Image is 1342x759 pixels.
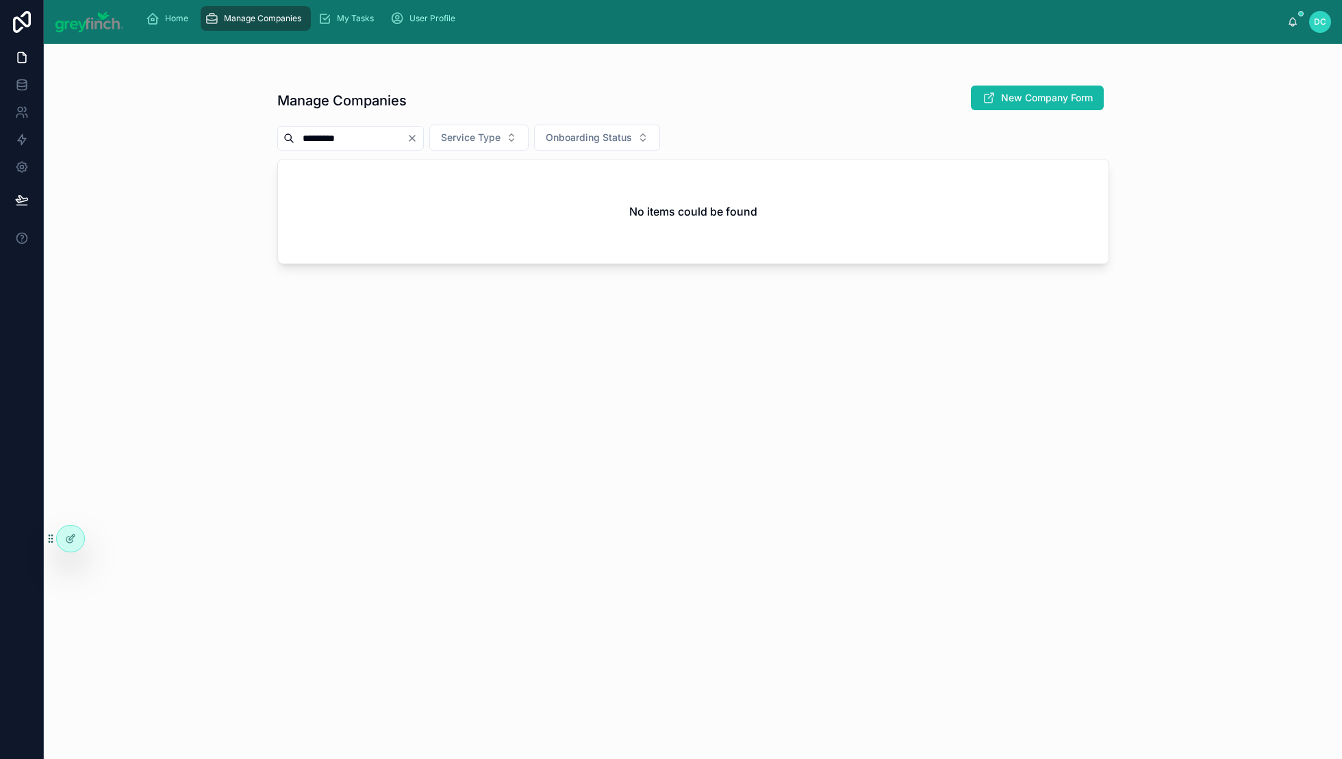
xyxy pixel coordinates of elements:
[629,203,757,220] h2: No items could be found
[277,91,407,110] h1: Manage Companies
[201,6,311,31] a: Manage Companies
[971,86,1104,110] button: New Company Form
[55,11,124,33] img: App logo
[407,133,423,144] button: Clear
[165,13,188,24] span: Home
[441,131,501,144] span: Service Type
[429,125,529,151] button: Select Button
[1314,16,1326,27] span: DC
[409,13,455,24] span: User Profile
[135,3,1288,34] div: scrollable content
[1001,91,1093,105] span: New Company Form
[534,125,660,151] button: Select Button
[314,6,383,31] a: My Tasks
[224,13,301,24] span: Manage Companies
[142,6,198,31] a: Home
[386,6,465,31] a: User Profile
[337,13,374,24] span: My Tasks
[546,131,632,144] span: Onboarding Status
